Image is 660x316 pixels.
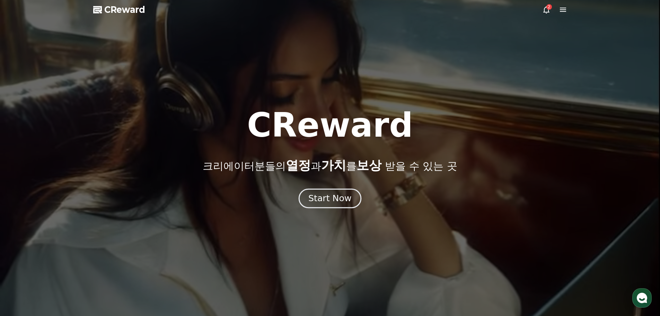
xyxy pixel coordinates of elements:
[247,109,413,142] h1: CReward
[104,4,145,15] span: CReward
[2,220,46,237] a: 홈
[93,4,145,15] a: CReward
[308,193,351,204] div: Start Now
[286,158,311,172] span: 열정
[63,231,72,236] span: 대화
[542,6,551,14] a: 2
[300,196,360,203] a: Start Now
[107,230,115,236] span: 설정
[299,188,361,208] button: Start Now
[357,158,381,172] span: 보상
[22,230,26,236] span: 홈
[546,4,552,10] div: 2
[203,159,457,172] p: 크리에이터분들의 과 를 받을 수 있는 곳
[46,220,89,237] a: 대화
[89,220,133,237] a: 설정
[321,158,346,172] span: 가치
